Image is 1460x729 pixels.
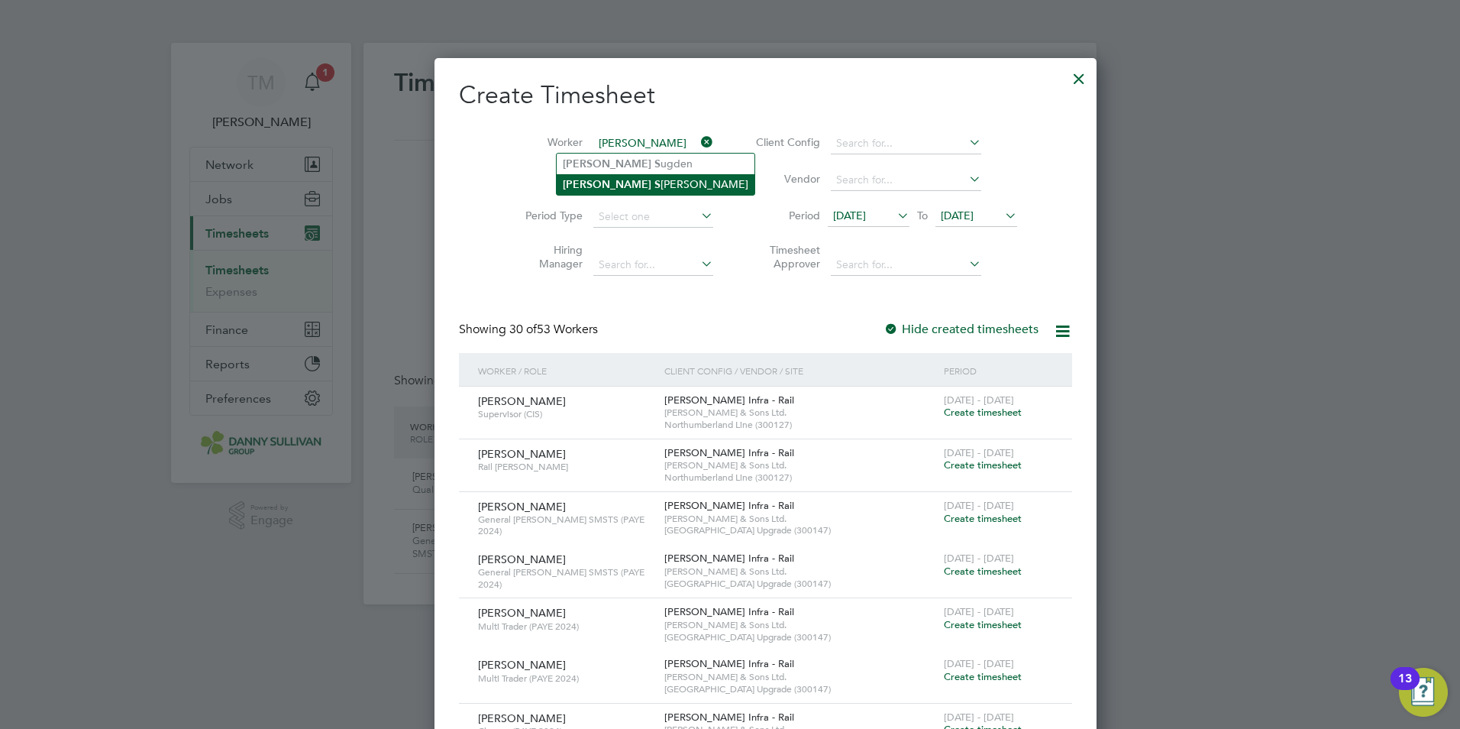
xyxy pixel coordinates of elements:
[941,209,974,222] span: [DATE]
[664,711,794,724] span: [PERSON_NAME] Infra - Rail
[944,605,1014,618] span: [DATE] - [DATE]
[474,353,661,388] div: Worker / Role
[944,458,1022,471] span: Create timesheet
[664,683,936,695] span: [GEOGRAPHIC_DATA] Upgrade (300147)
[664,657,794,670] span: [PERSON_NAME] Infra - Rail
[514,135,583,149] label: Worker
[944,670,1022,683] span: Create timesheet
[459,79,1072,112] h2: Create Timesheet
[563,178,651,191] b: [PERSON_NAME]
[664,605,794,618] span: [PERSON_NAME] Infra - Rail
[664,446,794,459] span: [PERSON_NAME] Infra - Rail
[944,618,1022,631] span: Create timesheet
[664,552,794,565] span: [PERSON_NAME] Infra - Rail
[833,209,866,222] span: [DATE]
[661,353,940,388] div: Client Config / Vendor / Site
[664,565,936,578] span: [PERSON_NAME] & Sons Ltd.
[478,658,566,672] span: [PERSON_NAME]
[664,459,936,471] span: [PERSON_NAME] & Sons Ltd.
[593,133,713,154] input: Search for...
[831,170,981,191] input: Search for...
[478,620,653,633] span: Multi Trader (PAYE 2024)
[883,322,1038,337] label: Hide created timesheets
[664,419,936,431] span: Northumberland Line (300127)
[664,394,794,407] span: [PERSON_NAME] Infra - Rail
[664,407,936,419] span: [PERSON_NAME] & Sons Ltd.
[944,565,1022,578] span: Create timesheet
[593,254,713,276] input: Search for...
[944,394,1014,407] span: [DATE] - [DATE]
[664,578,936,590] span: [GEOGRAPHIC_DATA] Upgrade (300147)
[478,447,566,461] span: [PERSON_NAME]
[664,471,936,484] span: Northumberland Line (300127)
[944,406,1022,419] span: Create timesheet
[751,243,820,271] label: Timesheet Approver
[751,209,820,222] label: Period
[944,446,1014,459] span: [DATE] - [DATE]
[664,631,936,643] span: [GEOGRAPHIC_DATA] Upgrade (300147)
[478,500,566,514] span: [PERSON_NAME]
[557,154,754,174] li: ugden
[478,606,566,620] span: [PERSON_NAME]
[831,254,981,276] input: Search for...
[459,322,601,338] div: Showing
[944,512,1022,525] span: Create timesheet
[664,619,936,631] span: [PERSON_NAME] & Sons Ltd.
[654,178,661,191] b: S
[831,133,981,154] input: Search for...
[478,672,653,685] span: Multi Trader (PAYE 2024)
[509,322,537,337] span: 30 of
[664,524,936,536] span: [GEOGRAPHIC_DATA] Upgrade (300147)
[751,172,820,186] label: Vendor
[563,157,651,170] b: [PERSON_NAME]
[478,514,653,537] span: General [PERSON_NAME] SMSTS (PAYE 2024)
[509,322,598,337] span: 53 Workers
[557,174,754,195] li: [PERSON_NAME]
[664,499,794,512] span: [PERSON_NAME] Infra - Rail
[940,353,1057,388] div: Period
[478,394,566,408] span: [PERSON_NAME]
[1399,668,1448,717] button: Open Resource Center, 13 new notifications
[593,206,713,228] input: Select one
[654,157,661,170] b: S
[912,206,932,225] span: To
[478,408,653,420] span: Supervisor (CIS)
[478,566,653,590] span: General [PERSON_NAME] SMSTS (PAYE 2024)
[478,711,566,725] span: [PERSON_NAME]
[514,209,583,222] label: Period Type
[664,671,936,683] span: [PERSON_NAME] & Sons Ltd.
[944,711,1014,724] span: [DATE] - [DATE]
[514,172,583,186] label: Site
[1398,679,1412,698] div: 13
[944,552,1014,565] span: [DATE] - [DATE]
[751,135,820,149] label: Client Config
[478,461,653,473] span: Rail [PERSON_NAME]
[478,552,566,566] span: [PERSON_NAME]
[514,243,583,271] label: Hiring Manager
[664,513,936,525] span: [PERSON_NAME] & Sons Ltd.
[944,657,1014,670] span: [DATE] - [DATE]
[944,499,1014,512] span: [DATE] - [DATE]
